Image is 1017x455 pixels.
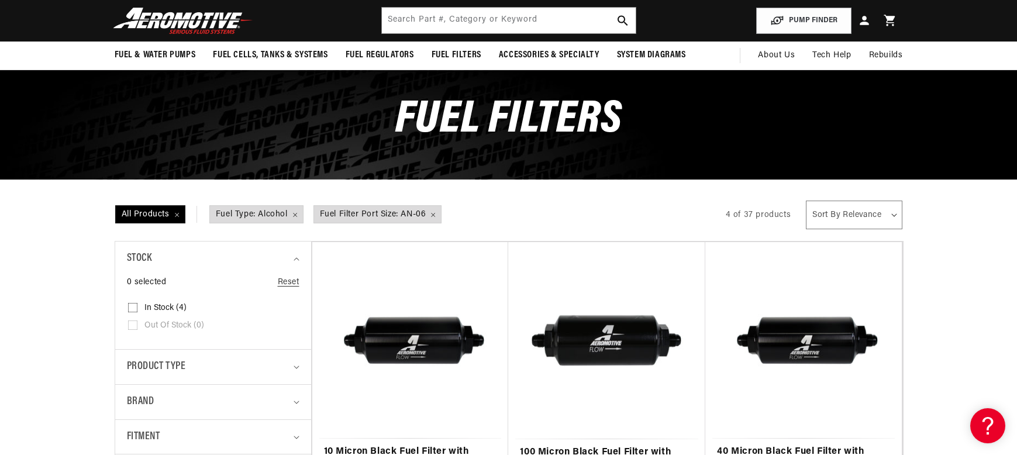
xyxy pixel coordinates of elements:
span: Fuel & Water Pumps [115,49,196,61]
span: Brand [127,394,154,411]
span: Fuel Regulators [346,49,414,61]
span: In stock (4) [144,303,187,313]
a: Reset [278,276,299,289]
a: All Products [115,206,209,223]
a: About Us [749,42,804,70]
span: Fuel Filters [432,49,481,61]
summary: Rebuilds [860,42,912,70]
summary: Fuel Cells, Tanks & Systems [204,42,336,69]
span: Fuel Cells, Tanks & Systems [213,49,327,61]
summary: Product type (0 selected) [127,350,299,384]
span: Rebuilds [869,49,903,62]
a: Fuel Type: Alcohol [209,206,304,223]
button: search button [610,8,636,33]
span: Fuel Filter Port Size: AN-06 [314,206,442,223]
span: 4 of 37 products [726,211,791,219]
a: Fuel Filter Port Size: AN-06 [313,206,443,223]
img: Aeromotive [110,7,256,35]
span: Stock [127,250,152,267]
summary: System Diagrams [608,42,695,69]
span: Fitment [127,429,160,446]
span: All Products [116,206,185,223]
summary: Tech Help [804,42,860,70]
summary: Fitment (0 selected) [127,420,299,454]
span: Fuel Type: Alcohol [210,206,303,223]
span: System Diagrams [617,49,686,61]
input: Search by Part Number, Category or Keyword [382,8,636,33]
summary: Fuel & Water Pumps [106,42,205,69]
span: About Us [758,51,795,60]
summary: Brand (0 selected) [127,385,299,419]
span: Tech Help [812,49,851,62]
span: Product type [127,359,186,375]
summary: Accessories & Specialty [490,42,608,69]
span: Accessories & Specialty [499,49,599,61]
summary: Fuel Filters [423,42,490,69]
span: 0 selected [127,276,167,289]
button: PUMP FINDER [756,8,851,34]
summary: Stock (0 selected) [127,242,299,276]
span: Out of stock (0) [144,320,204,331]
summary: Fuel Regulators [337,42,423,69]
span: Fuel Filters [395,97,622,143]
